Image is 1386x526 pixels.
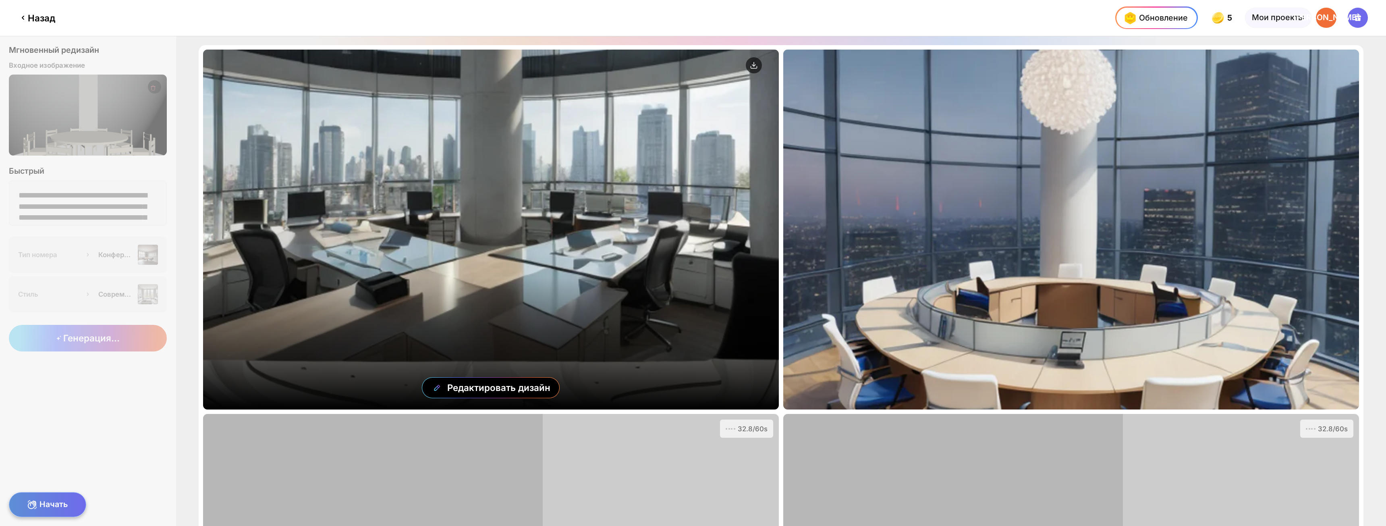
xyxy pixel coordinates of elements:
font: [PERSON_NAME] [1293,12,1359,22]
div: 32.8/60s [738,424,768,433]
img: upgrade-nav-btn-icon.gif [1121,9,1139,27]
font: Редактировать дизайн [447,382,550,393]
font: Назад [28,12,55,23]
font: Обновление [1139,13,1188,23]
div: 32.8/60s [1318,424,1348,433]
font: 5 [1227,13,1232,23]
font: Мои проекты [1252,12,1304,22]
font: Начать [39,499,68,509]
